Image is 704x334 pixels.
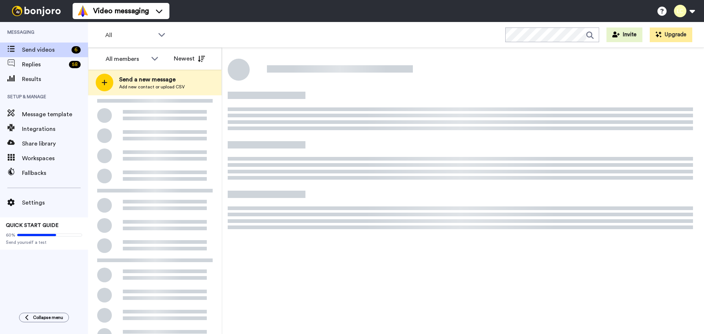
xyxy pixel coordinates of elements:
span: QUICK START GUIDE [6,223,59,228]
span: All [105,31,154,40]
div: All members [106,55,147,63]
span: Add new contact or upload CSV [119,84,185,90]
button: Upgrade [650,27,692,42]
span: Integrations [22,125,88,133]
span: Send videos [22,45,69,54]
button: Invite [606,27,642,42]
div: 6 [71,46,81,54]
div: 58 [69,61,81,68]
span: Message template [22,110,88,119]
span: Fallbacks [22,169,88,177]
img: bj-logo-header-white.svg [9,6,64,16]
span: Collapse menu [33,315,63,320]
span: Settings [22,198,88,207]
span: Workspaces [22,154,88,163]
button: Collapse menu [19,313,69,322]
span: Share library [22,139,88,148]
span: Video messaging [93,6,149,16]
button: Newest [168,51,210,66]
span: 60% [6,232,15,238]
span: Send a new message [119,75,185,84]
span: Replies [22,60,66,69]
img: vm-color.svg [77,5,89,17]
span: Send yourself a test [6,239,82,245]
span: Results [22,75,88,84]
